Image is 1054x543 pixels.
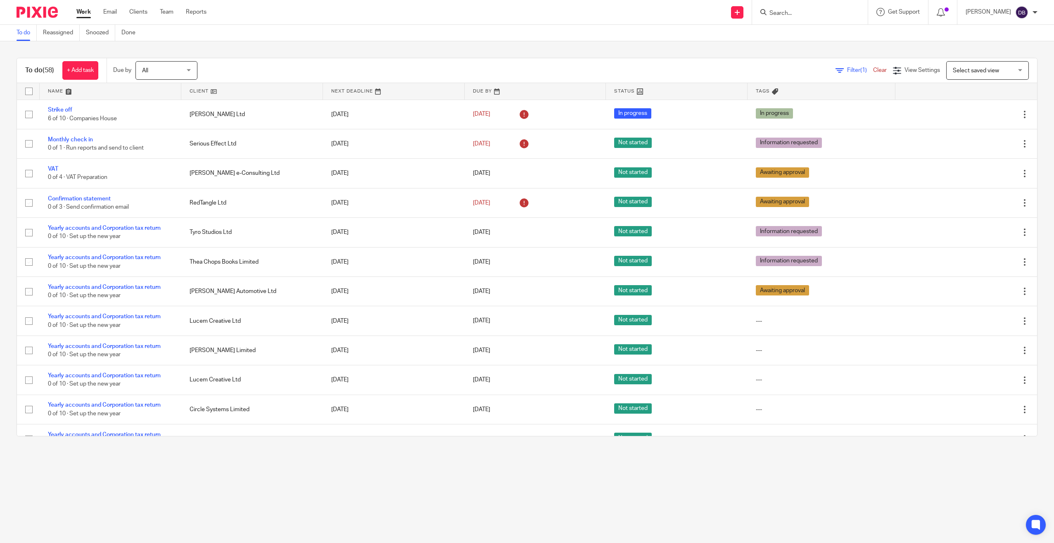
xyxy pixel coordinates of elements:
span: [DATE] [473,259,490,265]
td: [DATE] [323,247,465,276]
span: In progress [614,108,651,119]
a: Email [103,8,117,16]
a: Yearly accounts and Corporation tax return [48,432,161,438]
span: 0 of 1 · Run reports and send to client [48,145,144,151]
td: [DATE] [323,395,465,424]
span: Awaiting approval [756,285,809,295]
div: --- [756,376,887,384]
td: [DATE] [323,306,465,336]
span: Tags [756,89,770,93]
a: Done [121,25,142,41]
a: Team [160,8,173,16]
span: (58) [43,67,54,74]
a: Yearly accounts and Corporation tax return [48,314,161,319]
span: All [142,68,148,74]
img: svg%3E [1015,6,1028,19]
p: Due by [113,66,131,74]
span: 0 of 10 · Set up the new year [48,234,121,240]
img: Pixie [17,7,58,18]
span: Not started [614,315,652,325]
span: Not started [614,197,652,207]
span: 0 of 10 · Set up the new year [48,322,121,328]
span: 0 of 10 · Set up the new year [48,293,121,298]
span: Not started [614,344,652,355]
a: To do [17,25,37,41]
span: 6 of 10 · Companies House [48,116,117,121]
span: 0 of 10 · Set up the new year [48,411,121,417]
span: Not started [614,285,652,295]
span: Information requested [756,138,822,148]
span: Information requested [756,226,822,236]
span: Not started [614,167,652,178]
td: [PERSON_NAME] Limited [181,336,323,365]
a: Yearly accounts and Corporation tax return [48,225,161,231]
td: [DATE] [323,159,465,188]
td: [DATE] [323,100,465,129]
span: Information requested [756,256,822,266]
td: Serious Effect Ltd [181,129,323,158]
td: RedTangle Ltd [181,188,323,217]
td: [DATE] [323,129,465,158]
td: TENTH [MEDICAL_DATA] GROUP LTD [181,424,323,454]
div: --- [756,317,887,325]
span: Awaiting approval [756,167,809,178]
a: VAT [48,166,58,172]
p: [PERSON_NAME] [966,8,1011,16]
span: (1) [860,67,867,73]
td: [PERSON_NAME] Automotive Ltd [181,277,323,306]
div: --- [756,435,887,443]
span: Get Support [888,9,920,15]
span: 0 of 10 · Set up the new year [48,352,121,357]
span: In progress [756,108,793,119]
a: Strike off [48,107,72,113]
a: Yearly accounts and Corporation tax return [48,284,161,290]
a: Yearly accounts and Corporation tax return [48,343,161,349]
td: [DATE] [323,424,465,454]
td: [PERSON_NAME] Ltd [181,100,323,129]
span: Not started [614,226,652,236]
span: Not started [614,403,652,414]
td: [DATE] [323,218,465,247]
span: [DATE] [473,407,490,412]
span: Awaiting approval [756,197,809,207]
td: Circle Systems Limited [181,395,323,424]
span: [DATE] [473,318,490,324]
a: Reassigned [43,25,80,41]
span: [DATE] [473,229,490,235]
span: 0 of 3 · Send confirmation email [48,204,129,210]
a: Work [76,8,91,16]
td: [DATE] [323,277,465,306]
span: Not started [614,138,652,148]
span: [DATE] [473,112,490,117]
div: --- [756,346,887,355]
td: [DATE] [323,188,465,217]
span: 0 of 4 · VAT Preparation [48,175,107,181]
a: Yearly accounts and Corporation tax return [48,255,161,260]
span: Not started [614,256,652,266]
a: Yearly accounts and Corporation tax return [48,373,161,379]
span: Select saved view [953,68,999,74]
span: 0 of 10 · Set up the new year [48,381,121,387]
span: 0 of 10 · Set up the new year [48,263,121,269]
td: [PERSON_NAME] e-Consulting Ltd [181,159,323,188]
span: [DATE] [473,170,490,176]
span: Not started [614,374,652,384]
a: + Add task [62,61,98,80]
td: Thea Chops Books Limited [181,247,323,276]
td: Tyro Studios Ltd [181,218,323,247]
td: Lucem Creative Ltd [181,306,323,336]
div: --- [756,405,887,414]
span: [DATE] [473,377,490,383]
h1: To do [25,66,54,75]
td: [DATE] [323,336,465,365]
span: [DATE] [473,200,490,206]
span: Not started [614,433,652,443]
td: [DATE] [323,365,465,395]
a: Snoozed [86,25,115,41]
span: Filter [847,67,873,73]
span: [DATE] [473,288,490,294]
span: [DATE] [473,141,490,147]
a: Yearly accounts and Corporation tax return [48,402,161,408]
span: [DATE] [473,348,490,353]
input: Search [769,10,843,17]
